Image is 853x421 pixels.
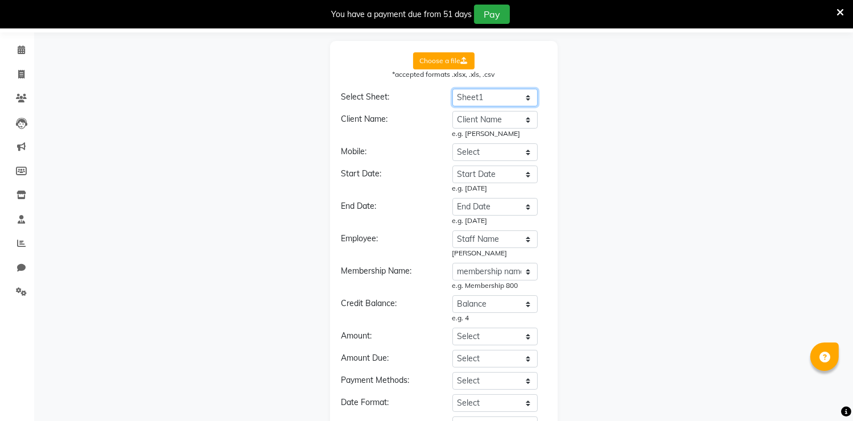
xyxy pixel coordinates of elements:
div: e.g. [DATE] [452,216,538,226]
div: Membership Name: [333,265,444,291]
div: Mobile: [333,146,444,161]
div: Amount Due: [333,352,444,368]
div: End Date: [333,200,444,226]
div: Start Date: [333,168,444,193]
div: e.g. Membership 800 [452,280,538,291]
div: Credit Balance: [333,298,444,323]
div: e.g. 4 [452,313,538,323]
div: [PERSON_NAME] [452,248,538,258]
label: Choose a file [413,52,475,69]
div: Date Format: [333,397,444,412]
div: Amount: [333,330,444,345]
div: e.g. [DATE] [452,183,538,193]
div: Client Name: [333,113,444,139]
div: Employee: [333,233,444,258]
div: *accepted formats .xlsx, .xls, .csv [341,69,546,80]
button: Pay [474,5,510,24]
div: Payment Methods: [333,374,444,390]
div: e.g. [PERSON_NAME] [452,129,538,139]
div: Select Sheet: [333,91,444,106]
div: You have a payment due from 51 days [331,9,472,20]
